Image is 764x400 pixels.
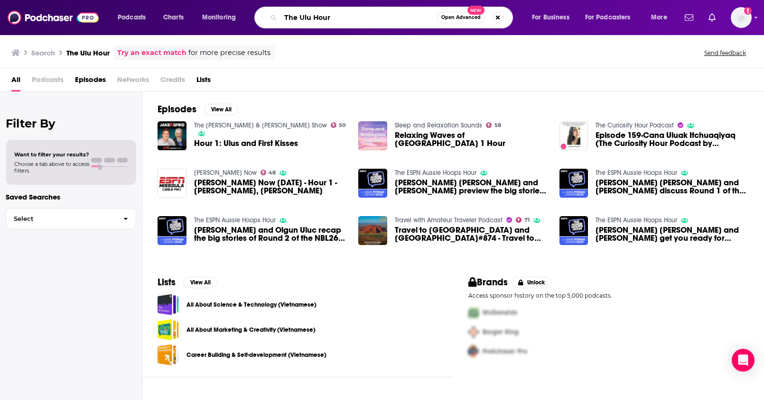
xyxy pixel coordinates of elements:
[525,10,581,25] button: open menu
[395,226,548,242] span: Travel to [GEOGRAPHIC_DATA] and [GEOGRAPHIC_DATA]#874 - Travel to [GEOGRAPHIC_DATA] and [GEOGRAPH...
[559,216,588,245] img: Kane Pitman and Olgun Uluc get you ready for Round 1 of the NBL26 season
[596,179,749,195] a: Kane Pitman and Olgun Uluc discuss Round 1 of the NBL26 season
[261,170,276,175] a: 48
[437,12,485,23] button: Open AdvancedNew
[118,11,146,24] span: Podcasts
[701,49,749,57] button: Send feedback
[158,121,186,150] a: Hour 1: Ulus and First Kisses
[263,7,522,28] div: Search podcasts, credits, & more...
[596,226,749,242] span: [PERSON_NAME] [PERSON_NAME] and [PERSON_NAME] get you ready for Round 1 of the NBL26 season
[483,309,517,317] span: McDonalds
[194,216,276,224] a: The ESPN Aussie Hoops Hour
[395,216,503,224] a: Travel with Amateur Traveler Podcast
[559,169,588,198] a: Kane Pitman and Olgun Uluc discuss Round 1 of the NBL26 season
[465,303,483,322] img: First Pro Logo
[467,6,484,15] span: New
[6,117,136,130] h2: Filter By
[160,72,185,91] span: Credits
[196,10,248,25] button: open menu
[731,7,752,28] span: Logged in as kochristina
[512,277,552,288] button: Unlock
[194,121,327,129] a: The Jake Skorheim & Spike O'Neill Show
[188,47,270,58] span: for more precise results
[186,350,326,360] a: Career Building & Self-development (Vietnamese)
[6,216,116,222] span: Select
[14,161,89,174] span: Choose a tab above to access filters.
[8,9,99,27] a: Podchaser - Follow, Share and Rate Podcasts
[579,10,644,25] button: open menu
[585,11,631,24] span: For Podcasters
[483,347,527,355] span: Podchaser Pro
[194,139,298,147] a: Hour 1: Ulus and First Kisses
[441,15,481,20] span: Open Advanced
[486,122,501,128] a: 58
[75,72,106,91] a: Episodes
[339,123,345,127] span: 50
[395,179,548,195] a: Kane Pitman and Olgun Uluc preview the big stories ahead of the NBL26 season
[158,344,179,365] a: Career Building & Self-development (Vietnamese)
[465,342,483,361] img: Third Pro Logo
[196,72,211,91] a: Lists
[559,121,588,150] img: Episode 159-Cana Uluak Itchuaqiyaq (The Curiosity Hour Podcast by Tommy Estlund and Dan Sterenchuk)
[158,103,238,115] a: EpisodesView All
[358,216,387,245] img: Travel to Uluru and Central AustraliaAT#874 - Travel to Uluru and Central Australia
[331,122,346,128] a: 50
[732,349,755,372] div: Open Intercom Messenger
[194,179,347,195] a: Nuanez Now October 2, 2024 - Hour 1 - Sam Herder, Danny Uluilakepa
[358,169,387,198] a: Kane Pitman and Olgun Uluc preview the big stories ahead of the NBL26 season
[596,131,749,147] a: Episode 159-Cana Uluak Itchuaqiyaq (The Curiosity Hour Podcast by Tommy Estlund and Dan Sterenchuk)
[66,48,110,57] h3: The Ulu Hour
[596,216,677,224] a: The ESPN Aussie Hoops Hour
[183,277,217,288] button: View All
[731,7,752,28] button: Show profile menu
[158,216,186,245] a: Ryan Broekhoff and Olgun Uluc recap the big stories of Round 2 of the NBL26 season
[280,10,437,25] input: Search podcasts, credits, & more...
[117,72,149,91] span: Networks
[465,322,483,342] img: Second Pro Logo
[6,192,136,201] p: Saved Searches
[14,151,89,158] span: Want to filter your results?
[204,104,238,115] button: View All
[596,179,749,195] span: [PERSON_NAME] [PERSON_NAME] and [PERSON_NAME] discuss Round 1 of the NBL26 season
[186,325,316,335] a: All About Marketing & Creativity (Vietnamese)
[6,208,136,229] button: Select
[194,179,347,195] span: [PERSON_NAME] Now [DATE] - Hour 1 - [PERSON_NAME], [PERSON_NAME]
[483,328,519,336] span: Burger King
[157,10,189,25] a: Charts
[395,179,548,195] span: [PERSON_NAME] [PERSON_NAME] and [PERSON_NAME] preview the big stories ahead of the NBL26 season
[269,171,276,175] span: 48
[395,121,482,129] a: Sleep and Relaxation Sounds
[468,292,749,299] p: Access sponsor history on the top 5,000 podcasts.
[731,7,752,28] img: User Profile
[494,123,501,127] span: 58
[11,72,20,91] span: All
[596,131,749,147] span: Episode 159-Cana Uluak Itchuaqiyaq (The Curiosity Hour Podcast by [PERSON_NAME] and [PERSON_NAME])
[644,10,679,25] button: open menu
[596,169,677,177] a: The ESPN Aussie Hoops Hour
[651,11,667,24] span: More
[158,294,179,315] a: All About Science & Technology (Vietnamese)
[194,226,347,242] a: Ryan Broekhoff and Olgun Uluc recap the big stories of Round 2 of the NBL26 season
[705,9,719,26] a: Show notifications dropdown
[532,11,569,24] span: For Business
[395,169,476,177] a: The ESPN Aussie Hoops Hour
[158,169,186,198] img: Nuanez Now October 2, 2024 - Hour 1 - Sam Herder, Danny Uluilakepa
[596,121,674,129] a: The Curiosity Hour Podcast
[194,226,347,242] span: [PERSON_NAME] and Olgun Uluc recap the big stories of Round 2 of the NBL26 season
[358,121,387,150] img: Relaxing Waves of Uluwatu Beach 1 Hour
[395,131,548,147] span: Relaxing Waves of [GEOGRAPHIC_DATA] 1 Hour
[158,103,196,115] h2: Episodes
[194,169,257,177] a: Nuanez Now
[681,9,697,26] a: Show notifications dropdown
[468,276,508,288] h2: Brands
[524,218,530,222] span: 71
[516,217,530,223] a: 71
